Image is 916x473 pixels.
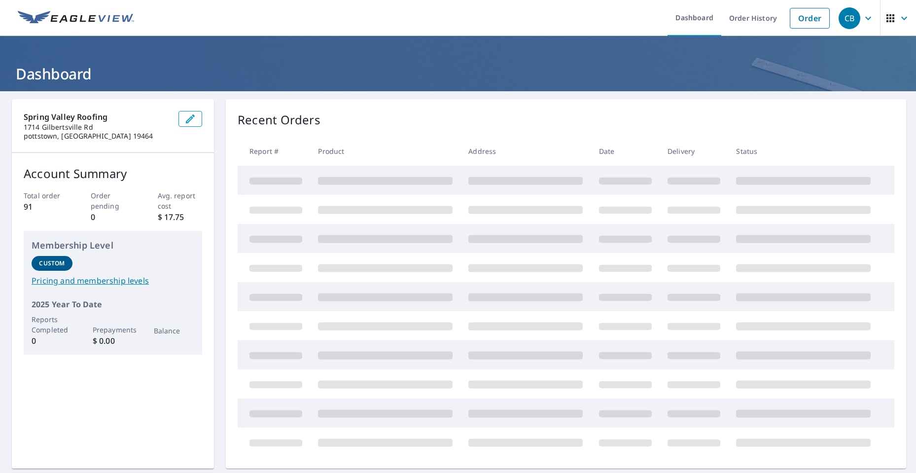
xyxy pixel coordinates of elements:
[24,165,202,182] p: Account Summary
[460,137,591,166] th: Address
[93,325,134,335] p: Prepayments
[839,7,860,29] div: CB
[310,137,460,166] th: Product
[158,211,203,223] p: $ 17.75
[18,11,134,26] img: EV Logo
[238,111,320,129] p: Recent Orders
[12,64,904,84] h1: Dashboard
[32,335,72,347] p: 0
[24,132,171,141] p: pottstown, [GEOGRAPHIC_DATA] 19464
[32,314,72,335] p: Reports Completed
[32,275,194,287] a: Pricing and membership levels
[158,190,203,211] p: Avg. report cost
[32,239,194,252] p: Membership Level
[591,137,660,166] th: Date
[39,259,65,268] p: Custom
[24,123,171,132] p: 1714 Gilbertsville Rd
[660,137,728,166] th: Delivery
[24,111,171,123] p: Spring Valley Roofing
[728,137,879,166] th: Status
[238,137,310,166] th: Report #
[32,298,194,310] p: 2025 Year To Date
[24,190,69,201] p: Total order
[24,201,69,213] p: 91
[154,326,195,336] p: Balance
[91,190,136,211] p: Order pending
[91,211,136,223] p: 0
[790,8,830,29] a: Order
[93,335,134,347] p: $ 0.00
